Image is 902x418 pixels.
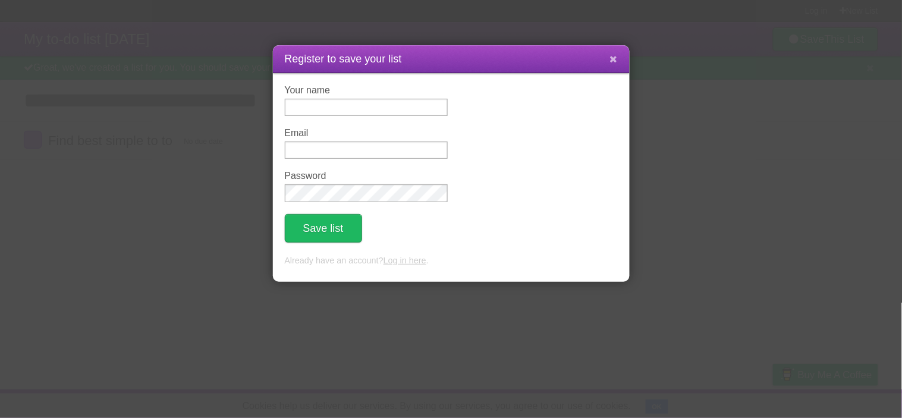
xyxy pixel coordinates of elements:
button: Save list [285,214,362,243]
a: Log in here [384,256,426,265]
label: Email [285,128,448,139]
label: Password [285,171,448,181]
p: Already have an account? . [285,254,618,268]
label: Your name [285,85,448,96]
h1: Register to save your list [285,51,618,67]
